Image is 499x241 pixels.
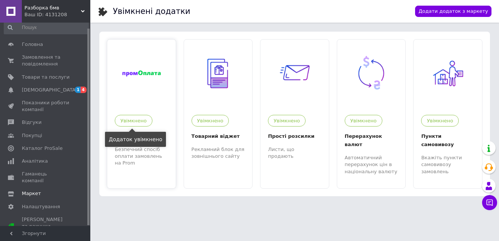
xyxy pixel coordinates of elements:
img: 95 [352,54,391,93]
div: Перерахунок валют [345,132,398,149]
span: Гаманець компанії [22,171,70,184]
a: 184УвімкненоПром-оплатаБезпечний спосіб оплати замовлень на Prom [107,40,176,181]
span: Показники роботи компанії [22,99,70,113]
div: Увімкнено [268,115,306,127]
img: 33 [275,54,314,93]
div: Додаток увімкнено [105,132,166,147]
a: 32УвімкненоТоварний віджетРекламний блок для зовнішнього сайту [184,40,253,181]
div: Безпечний спосіб оплати замовлень на Prom [115,146,168,167]
div: Прості розсилки [268,132,321,140]
div: Пункти самовивозу [421,132,475,149]
div: Увімкнено [192,115,229,127]
a: 95УвімкненоПерерахунок валютАвтоматичний перерахунок цін в національну валюту [337,40,406,181]
button: Чат з покупцем [482,195,497,210]
input: Пошук [4,21,89,34]
span: Маркет [22,190,41,197]
span: Разборка бмв [24,5,81,11]
div: Увімкнено [421,115,459,127]
span: Товари та послуги [22,74,70,81]
span: Каталог ProSale [22,145,62,152]
div: Ваш ID: 4131208 [24,11,90,18]
a: 167УвімкненоПункти самовивозуВкажіть пункти самовивозу замовлень [414,40,482,181]
span: Аналітика [22,158,48,165]
img: 184 [122,70,161,77]
img: 32 [199,54,237,93]
a: 33УвімкненоПрості розсилкиЛисти, що продають [260,40,329,181]
span: Покупці [22,132,42,139]
div: Увімкнено [345,115,382,127]
span: Налаштування [22,203,60,210]
div: Автоматичний перерахунок цін в національну валюту [345,154,398,175]
div: Увімкнено [115,115,152,127]
span: Замовлення та повідомлення [22,54,70,67]
span: 1 [75,87,81,93]
span: [DEMOGRAPHIC_DATA] [22,87,78,93]
a: Додати додаток з маркету [415,6,491,17]
div: Увімкнені додатки [113,8,190,15]
span: 4 [81,87,87,93]
div: Рекламний блок для зовнішнього сайту [192,146,245,160]
span: Головна [22,41,43,48]
div: Листи, що продають [268,146,321,160]
div: Вкажіть пункти самовивозу замовлень [421,154,475,175]
span: [PERSON_NAME] та рахунки [22,216,70,237]
div: Товарний віджет [192,132,245,140]
img: 167 [429,54,467,93]
span: Відгуки [22,119,41,126]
